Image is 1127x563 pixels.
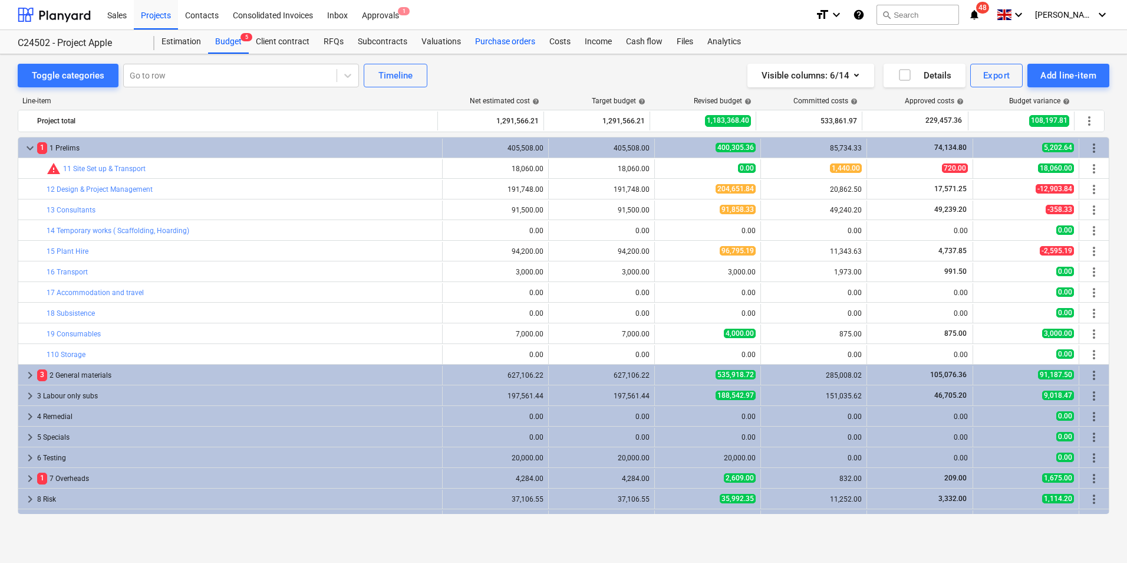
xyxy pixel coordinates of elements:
span: 35,992.35 [720,494,756,503]
span: 0.00 [1056,225,1074,235]
span: 1,183,368.40 [705,115,751,126]
div: Export [983,68,1010,83]
i: format_size [815,8,829,22]
span: keyboard_arrow_right [23,451,37,465]
span: 991.50 [943,267,968,276]
span: 46,705.20 [933,391,968,400]
div: Estimation [154,30,208,54]
a: Subcontracts [351,30,414,54]
div: 0.00 [872,433,968,441]
span: -358.33 [1046,205,1074,214]
a: Cash flow [619,30,670,54]
div: 0.00 [553,309,650,317]
span: 0.00 [738,163,756,173]
button: Toggle categories [18,64,118,87]
div: 20,862.50 [766,185,862,194]
div: 151,035.62 [766,392,862,400]
div: Analytics [700,30,748,54]
div: 0.00 [553,413,650,421]
div: 94,200.00 [447,247,543,256]
div: 533,861.97 [761,112,857,130]
div: 5 Specials [37,428,437,447]
span: 0.00 [1056,411,1074,421]
span: -12,903.84 [1036,184,1074,194]
div: 0.00 [766,351,862,359]
div: 0.00 [447,433,543,441]
span: 875.00 [943,329,968,338]
span: 17,571.25 [933,185,968,193]
div: 6 Testing [37,449,437,467]
div: 0.00 [872,289,968,297]
span: 720.00 [942,163,968,173]
button: Search [876,5,959,25]
div: 1 Prelims [37,139,437,158]
div: Details [898,68,951,83]
div: Project total [37,112,433,130]
div: 0.00 [447,309,543,317]
a: Costs [542,30,578,54]
div: 85,734.33 [766,144,862,152]
div: 0.00 [766,227,862,235]
span: More actions [1087,368,1101,382]
button: Details [884,64,965,87]
div: Budget [208,30,249,54]
div: 0.00 [447,289,543,297]
div: 627,106.22 [447,371,543,379]
div: Target budget [592,97,645,105]
span: 400,305.36 [716,143,756,152]
div: 1,291,566.21 [443,112,539,130]
span: 3,000.00 [1042,329,1074,338]
div: 20,000.00 [447,454,543,462]
span: 4,000.00 [724,329,756,338]
span: More actions [1087,451,1101,465]
span: help [954,98,964,105]
a: 13 Consultants [47,206,95,214]
span: More actions [1087,265,1101,279]
a: Income [578,30,619,54]
span: help [848,98,858,105]
div: 405,508.00 [553,144,650,152]
span: More actions [1087,244,1101,258]
span: 1,440.00 [830,163,862,173]
span: help [530,98,539,105]
span: keyboard_arrow_down [23,141,37,155]
span: 5,202.64 [1042,143,1074,152]
a: 14 Temporary works ( Scaffolding, Hoarding) [47,227,189,235]
div: Timeline [378,68,413,83]
a: Client contract [249,30,317,54]
span: [PERSON_NAME] Booree [1035,10,1094,19]
div: 0.00 [447,351,543,359]
button: Timeline [364,64,427,87]
div: 0.00 [766,454,862,462]
div: 18,060.00 [553,165,650,173]
div: 405,508.00 [447,144,543,152]
div: 4,284.00 [553,474,650,483]
div: Chat Widget [1068,506,1127,563]
div: 832.00 [766,474,862,483]
div: Files [670,30,700,54]
span: 48 [976,2,989,14]
div: 0.00 [872,413,968,421]
div: 191,748.00 [553,185,650,194]
div: 191,748.00 [447,185,543,194]
span: keyboard_arrow_right [23,492,37,506]
i: Knowledge base [853,8,865,22]
div: 0.00 [447,413,543,421]
div: 7,000.00 [447,330,543,338]
div: 9 Sales [37,510,437,529]
div: Approved costs [905,97,964,105]
a: Purchase orders [468,30,542,54]
i: keyboard_arrow_down [829,8,843,22]
div: 0.00 [660,227,756,235]
span: More actions [1087,492,1101,506]
span: keyboard_arrow_right [23,513,37,527]
span: -2,595.19 [1040,246,1074,256]
div: 11,343.63 [766,247,862,256]
span: 1 [37,142,47,153]
div: 3,000.00 [660,268,756,276]
div: 1,973.00 [766,268,862,276]
span: More actions [1082,114,1096,128]
span: 91,187.50 [1038,370,1074,379]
